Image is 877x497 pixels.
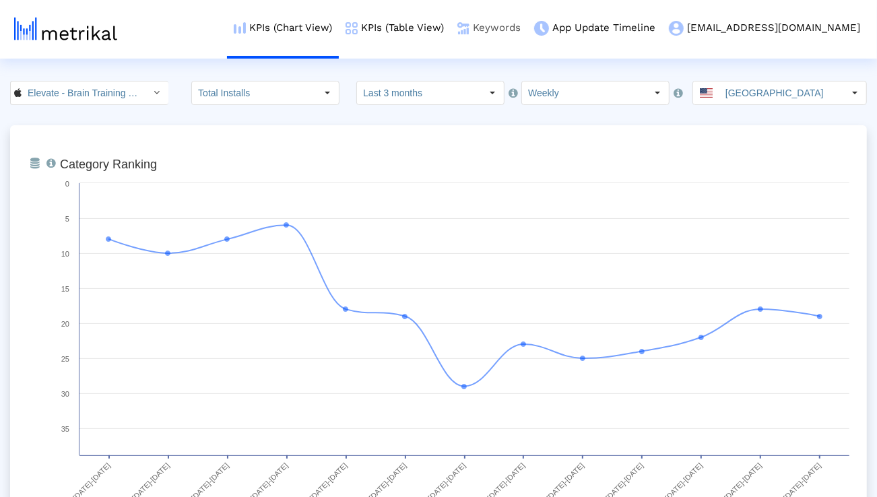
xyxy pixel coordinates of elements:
[65,180,69,188] text: 0
[61,285,69,293] text: 15
[61,250,69,258] text: 10
[61,390,69,398] text: 30
[145,81,168,104] div: Select
[60,158,157,171] tspan: Category Ranking
[457,22,469,34] img: keywords.png
[61,425,69,433] text: 35
[234,22,246,34] img: kpi-chart-menu-icon.png
[65,215,69,223] text: 5
[61,320,69,328] text: 20
[534,21,549,36] img: app-update-menu-icon.png
[843,81,866,104] div: Select
[481,81,504,104] div: Select
[61,355,69,363] text: 25
[14,18,117,40] img: metrical-logo-light.png
[646,81,669,104] div: Select
[346,22,358,34] img: kpi-table-menu-icon.png
[316,81,339,104] div: Select
[669,21,684,36] img: my-account-menu-icon.png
